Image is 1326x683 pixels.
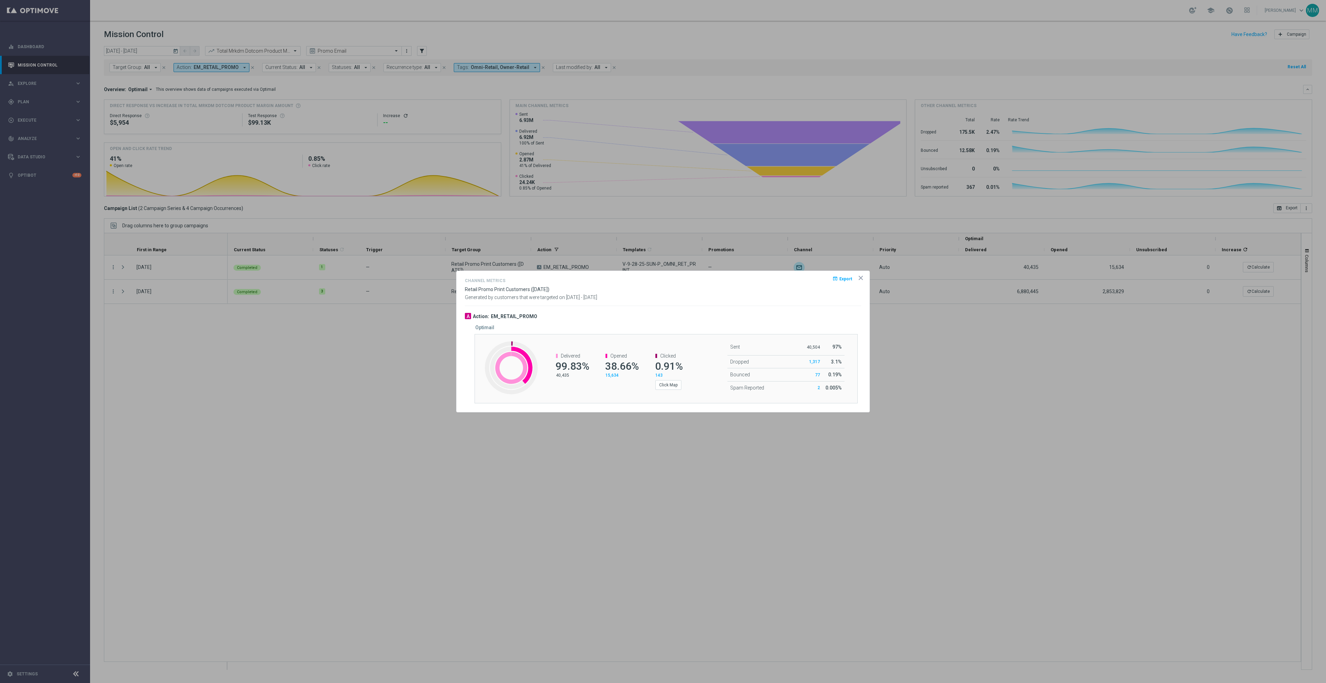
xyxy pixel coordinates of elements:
[832,344,842,350] span: 97%
[660,353,676,359] span: Clicked
[655,373,663,378] span: 143
[475,325,494,330] h5: Optimail
[730,344,740,350] span: Sent
[839,277,852,281] span: Export
[556,373,588,378] p: 40,435
[730,385,764,391] span: Spam Reported
[831,359,842,365] span: 3.1%
[610,353,627,359] span: Opened
[465,278,505,283] h4: Channel Metrics
[825,385,842,391] span: 0.005%
[566,295,597,300] span: [DATE] - [DATE]
[730,359,749,365] span: Dropped
[832,274,853,283] button: open_in_browser Export
[561,353,580,359] span: Delivered
[491,313,537,319] h3: EM_RETAIL_PROMO
[730,372,750,377] span: Bounced
[556,360,589,372] span: 99.83%
[465,313,471,319] div: A
[465,287,549,292] span: Retail Promo Print Customers ([DATE])
[809,359,820,364] span: 1,317
[806,344,820,350] p: 40,504
[832,276,838,281] i: open_in_browser
[605,373,619,378] span: 15,634
[655,360,683,372] span: 0.91%
[828,372,842,377] span: 0.19%
[817,385,820,390] span: 2
[815,373,820,377] span: 77
[655,380,681,390] button: Click Map
[857,274,864,281] opti-icon: icon
[473,313,489,319] h3: Action:
[465,295,565,300] span: Generated by customers that were targeted on
[605,360,639,372] span: 38.66%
